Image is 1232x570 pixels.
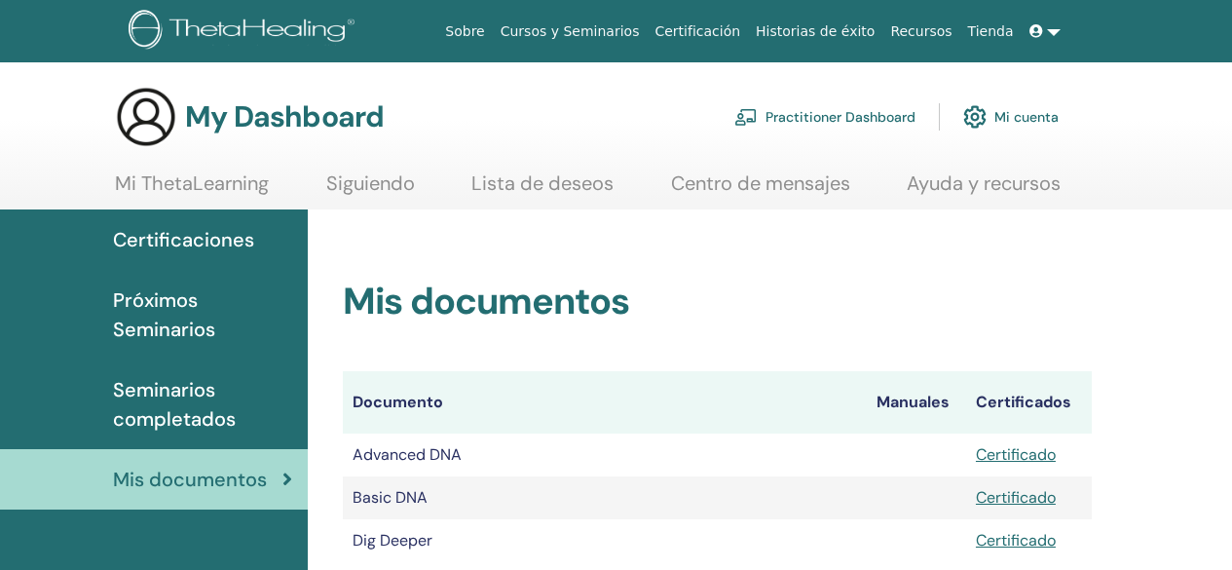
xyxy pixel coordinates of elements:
[343,371,867,434] th: Documento
[493,14,648,50] a: Cursos y Seminarios
[343,434,867,476] td: Advanced DNA
[963,100,987,133] img: cog.svg
[113,465,267,494] span: Mis documentos
[976,487,1056,508] a: Certificado
[115,86,177,148] img: generic-user-icon.jpg
[113,285,292,344] span: Próximos Seminarios
[343,476,867,519] td: Basic DNA
[129,10,361,54] img: logo.png
[976,530,1056,551] a: Certificado
[343,519,867,562] td: Dig Deeper
[671,171,850,209] a: Centro de mensajes
[976,444,1056,465] a: Certificado
[343,280,1092,324] h2: Mis documentos
[748,14,882,50] a: Historias de éxito
[115,171,269,209] a: Mi ThetaLearning
[734,108,758,126] img: chalkboard-teacher.svg
[963,95,1059,138] a: Mi cuenta
[960,14,1022,50] a: Tienda
[882,14,959,50] a: Recursos
[734,95,915,138] a: Practitioner Dashboard
[907,171,1061,209] a: Ayuda y recursos
[185,99,384,134] h3: My Dashboard
[113,225,254,254] span: Certificaciones
[113,375,292,434] span: Seminarios completados
[437,14,492,50] a: Sobre
[966,371,1092,434] th: Certificados
[647,14,748,50] a: Certificación
[471,171,614,209] a: Lista de deseos
[867,371,966,434] th: Manuales
[326,171,415,209] a: Siguiendo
